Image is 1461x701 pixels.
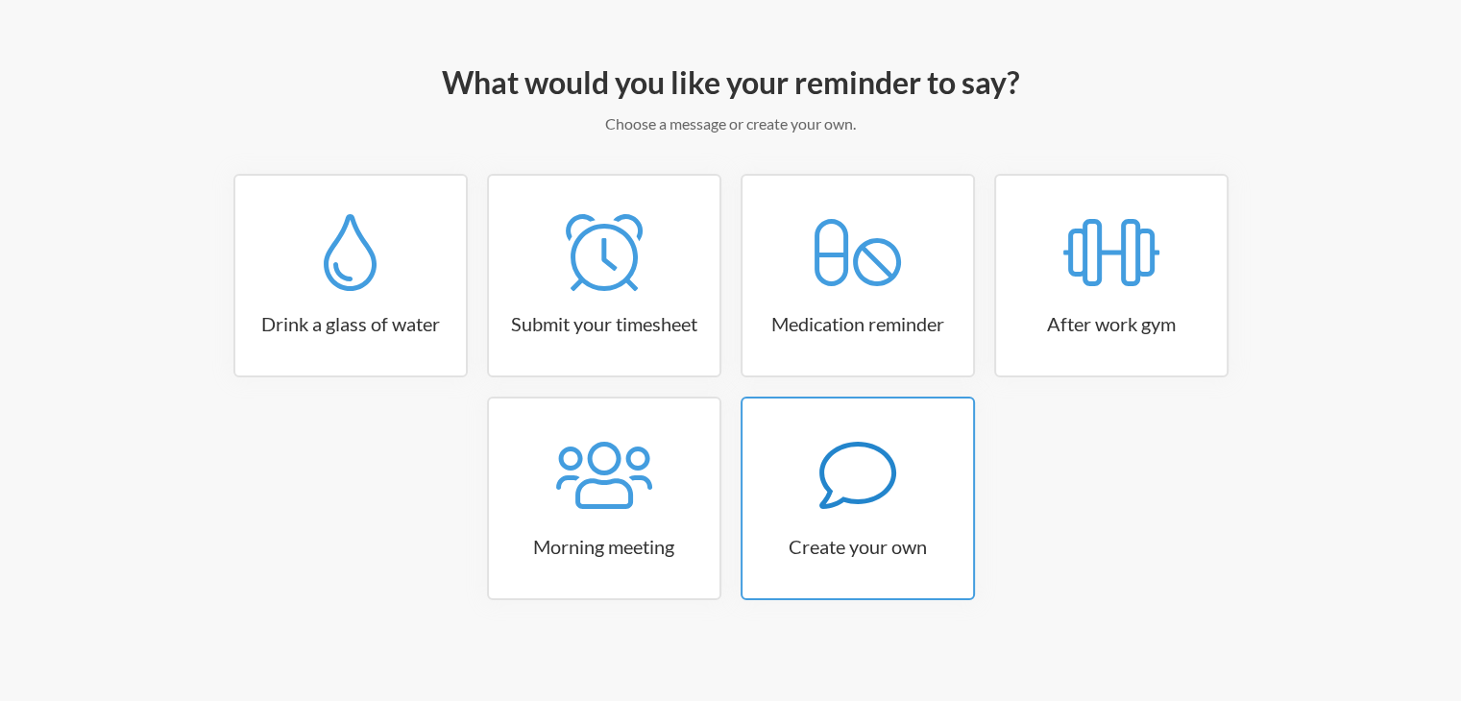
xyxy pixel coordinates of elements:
[489,310,719,337] h3: Submit your timesheet
[489,533,719,560] h3: Morning meeting
[235,310,466,337] h3: Drink a glass of water
[743,533,973,560] h3: Create your own
[174,112,1288,135] p: Choose a message or create your own.
[174,62,1288,103] h2: What would you like your reminder to say?
[743,310,973,337] h3: Medication reminder
[996,310,1227,337] h3: After work gym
